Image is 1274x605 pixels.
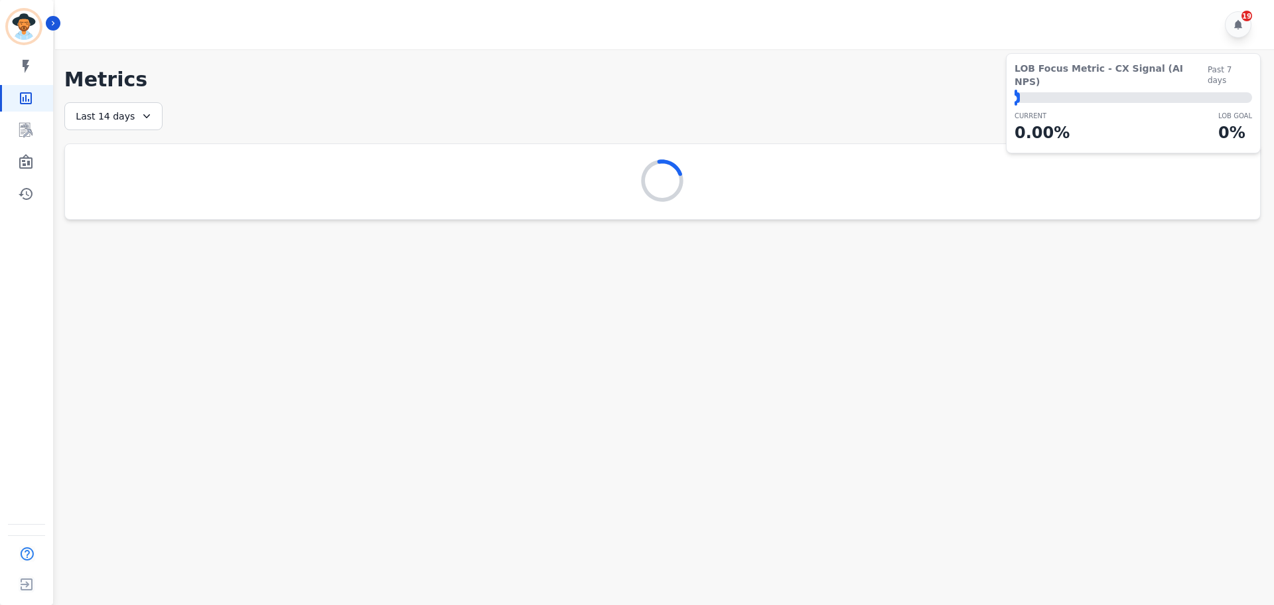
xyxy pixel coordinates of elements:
[1218,111,1252,121] p: LOB Goal
[1208,64,1252,86] span: Past 7 days
[1015,92,1020,103] div: ⬤
[1015,62,1208,88] span: LOB Focus Metric - CX Signal (AI NPS)
[1015,121,1070,145] p: 0.00 %
[64,102,163,130] div: Last 14 days
[1241,11,1252,21] div: 19
[64,68,1261,92] h1: Metrics
[1218,121,1252,145] p: 0 %
[1015,111,1070,121] p: CURRENT
[8,11,40,43] img: Bordered avatar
